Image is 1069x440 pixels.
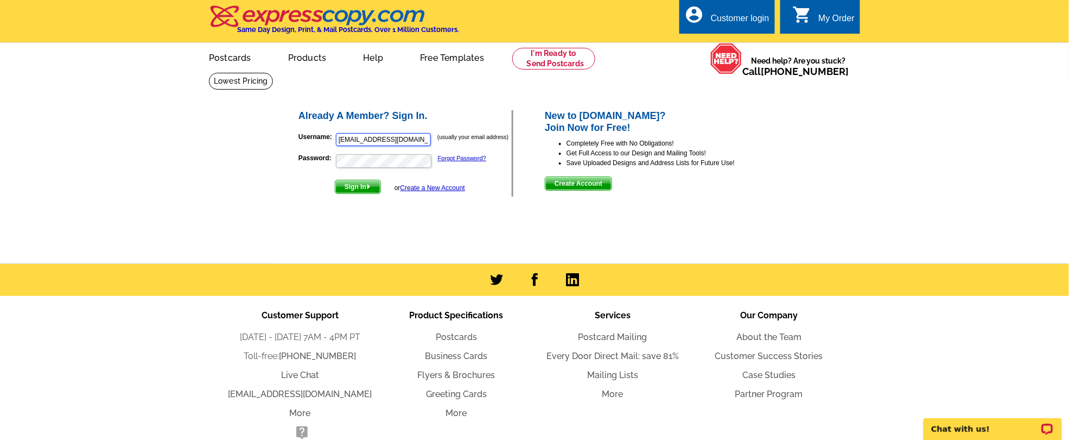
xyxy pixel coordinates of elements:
a: Postcards [192,44,269,70]
li: Get Full Access to our Design and Mailing Tools! [567,148,772,158]
span: Need help? Are you stuck? [742,55,855,77]
a: More [602,389,623,399]
a: account_circle Customer login [685,12,769,26]
span: Create Account [545,177,612,190]
h4: Same Day Design, Print, & Mail Postcards. Over 1 Million Customers. [237,26,459,34]
div: Customer login [711,14,769,29]
span: Customer Support [262,310,339,320]
li: Completely Free with No Obligations! [567,139,772,148]
a: Products [271,44,344,70]
li: [DATE] - [DATE] 7AM - 4PM PT [222,331,378,344]
span: Services [595,310,631,320]
span: Product Specifications [410,310,504,320]
button: Create Account [545,177,612,191]
h2: Already A Member? Sign In. [298,110,512,122]
a: [EMAIL_ADDRESS][DOMAIN_NAME] [228,389,372,399]
a: shopping_cart My Order [792,12,855,26]
label: Username: [298,132,335,142]
a: Free Templates [403,44,501,70]
small: (usually your email address) [437,134,508,140]
span: Sign In [335,180,380,193]
i: account_circle [685,5,704,24]
a: About the Team [736,332,801,342]
h2: New to [DOMAIN_NAME]? Join Now for Free! [545,110,772,134]
a: Customer Success Stories [715,351,823,361]
a: Forgot Password? [438,155,486,161]
img: help [710,43,742,74]
a: Create a New Account [400,184,465,192]
a: Flyers & Brochures [418,370,495,380]
a: Help [346,44,400,70]
button: Sign In [335,180,381,194]
a: Business Cards [425,351,488,361]
a: More [446,408,467,418]
span: Our Company [740,310,798,320]
label: Password: [298,153,335,163]
a: Postcard Mailing [578,332,647,342]
span: Call [742,66,849,77]
a: Postcards [436,332,477,342]
li: Toll-free: [222,350,378,363]
a: [PHONE_NUMBER] [279,351,357,361]
li: Save Uploaded Designs and Address Lists for Future Use! [567,158,772,168]
div: My Order [818,14,855,29]
a: Mailing Lists [587,370,638,380]
div: or [394,183,465,193]
i: shopping_cart [792,5,812,24]
a: Case Studies [742,370,796,380]
iframe: LiveChat chat widget [917,406,1069,440]
a: Same Day Design, Print, & Mail Postcards. Over 1 Million Customers. [209,13,459,34]
a: [PHONE_NUMBER] [761,66,849,77]
a: Partner Program [735,389,803,399]
a: Greeting Cards [426,389,487,399]
img: button-next-arrow-white.png [366,184,371,189]
a: Live Chat [281,370,319,380]
a: Every Door Direct Mail: save 81% [546,351,679,361]
a: More [290,408,311,418]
